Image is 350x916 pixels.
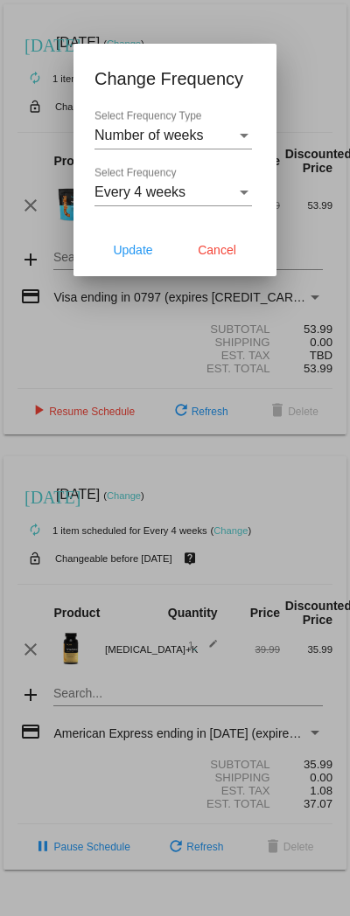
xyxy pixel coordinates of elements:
span: Every 4 weeks [94,184,185,199]
mat-select: Select Frequency [94,184,252,200]
button: Cancel [178,234,255,266]
h1: Change Frequency [94,65,255,93]
mat-select: Select Frequency Type [94,128,252,143]
span: Cancel [198,243,236,257]
span: Update [113,243,152,257]
span: Number of weeks [94,128,204,142]
button: Update [94,234,171,266]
